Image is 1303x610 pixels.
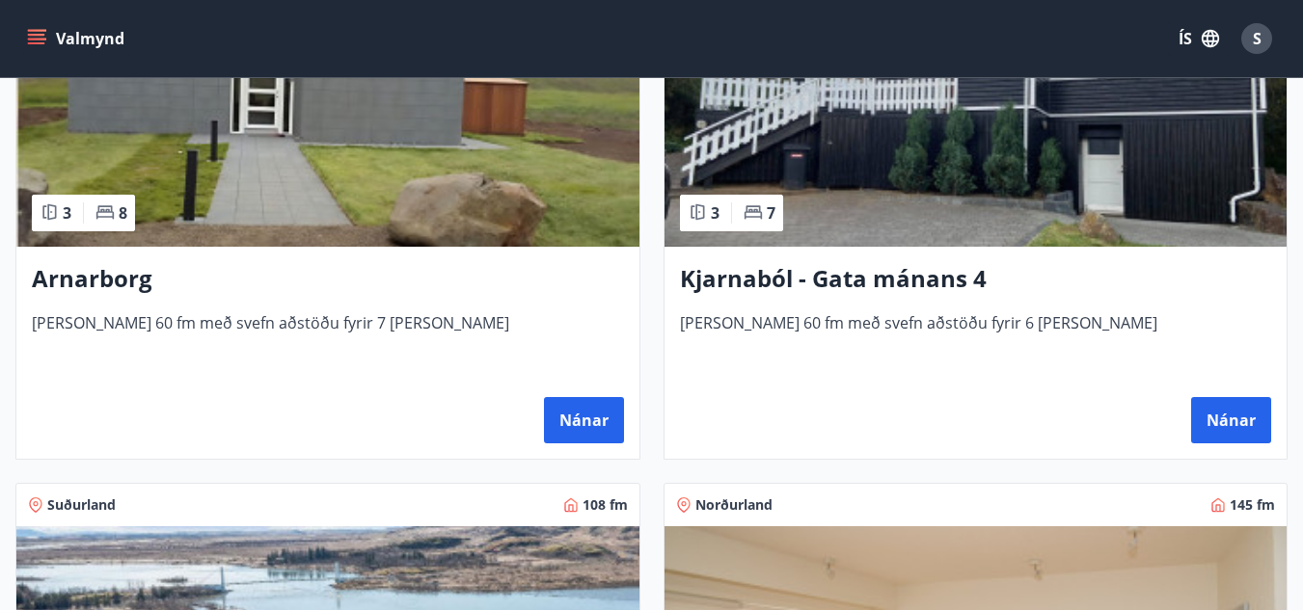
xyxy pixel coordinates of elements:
[711,202,719,224] span: 3
[63,202,71,224] span: 3
[32,262,624,297] h3: Arnarborg
[16,4,639,247] img: Paella dish
[767,202,775,224] span: 7
[1234,15,1280,62] button: S
[680,312,1272,376] span: [PERSON_NAME] 60 fm með svefn aðstöðu fyrir 6 [PERSON_NAME]
[665,4,1288,247] img: Paella dish
[583,495,628,515] span: 108 fm
[23,21,132,56] button: menu
[47,495,116,515] span: Suðurland
[544,397,624,443] button: Nánar
[1191,397,1271,443] button: Nánar
[32,312,624,376] span: [PERSON_NAME] 60 fm með svefn aðstöðu fyrir 7 [PERSON_NAME]
[119,202,127,224] span: 8
[680,262,1272,297] h3: Kjarnaból - Gata mánans 4
[1230,495,1275,515] span: 145 fm
[1253,28,1262,49] span: S
[695,495,773,515] span: Norðurland
[1168,21,1230,56] button: ÍS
